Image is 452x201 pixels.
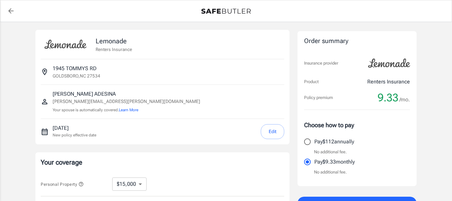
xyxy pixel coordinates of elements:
[119,107,138,113] button: Learn More
[378,91,398,104] span: 9.33
[304,60,338,67] p: Insurance provider
[399,95,410,104] span: /mo.
[304,121,410,129] p: Choose how to pay
[41,158,284,167] p: Your coverage
[53,98,200,105] p: [PERSON_NAME][EMAIL_ADDRESS][PERSON_NAME][DOMAIN_NAME]
[201,9,251,14] img: Back to quotes
[41,35,90,54] img: Lemonade
[41,182,84,187] span: Personal Property
[304,94,333,101] p: Policy premium
[53,73,100,79] p: GOLDSBORO , NC 27534
[41,180,84,188] button: Personal Property
[53,124,96,132] p: [DATE]
[41,128,49,136] svg: New policy start date
[53,132,96,138] p: New policy effective date
[53,90,200,98] p: [PERSON_NAME] ADESINA
[314,149,347,155] p: No additional fee.
[367,78,410,86] p: Renters Insurance
[4,4,18,18] a: back to quotes
[304,36,410,46] div: Order summary
[96,46,132,53] p: Renters Insurance
[53,65,97,73] p: 1945 TOMMYS RD
[314,138,354,146] p: Pay $112 annually
[53,107,200,113] p: Your spouse is automatically covered.
[41,98,49,106] svg: Insured person
[314,158,355,166] p: Pay $9.33 monthly
[261,124,284,139] button: Edit
[304,78,319,85] p: Product
[314,169,347,176] p: No additional fee.
[364,54,414,73] img: Lemonade
[96,36,132,46] p: Lemonade
[41,68,49,76] svg: Insured address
